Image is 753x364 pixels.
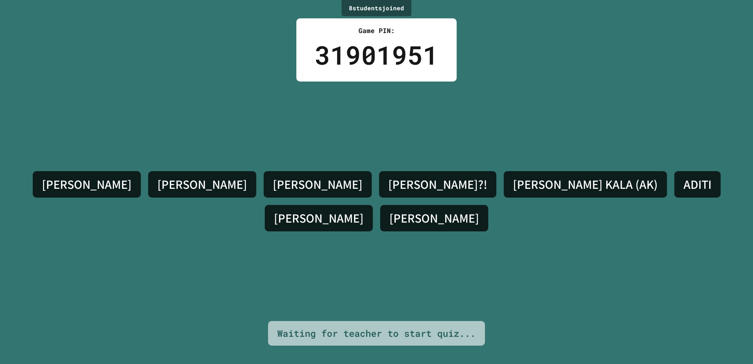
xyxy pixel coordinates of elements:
[315,26,438,36] div: Game PIN:
[277,327,476,340] div: Waiting for teacher to start quiz...
[315,36,438,74] div: 31901951
[513,177,658,192] h4: [PERSON_NAME] KALA (AK)
[274,210,364,226] h4: [PERSON_NAME]
[42,177,132,192] h4: [PERSON_NAME]
[273,177,363,192] h4: [PERSON_NAME]
[388,177,487,192] h4: [PERSON_NAME]?!
[389,210,479,226] h4: [PERSON_NAME]
[157,177,247,192] h4: [PERSON_NAME]
[684,177,711,192] h4: ADITI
